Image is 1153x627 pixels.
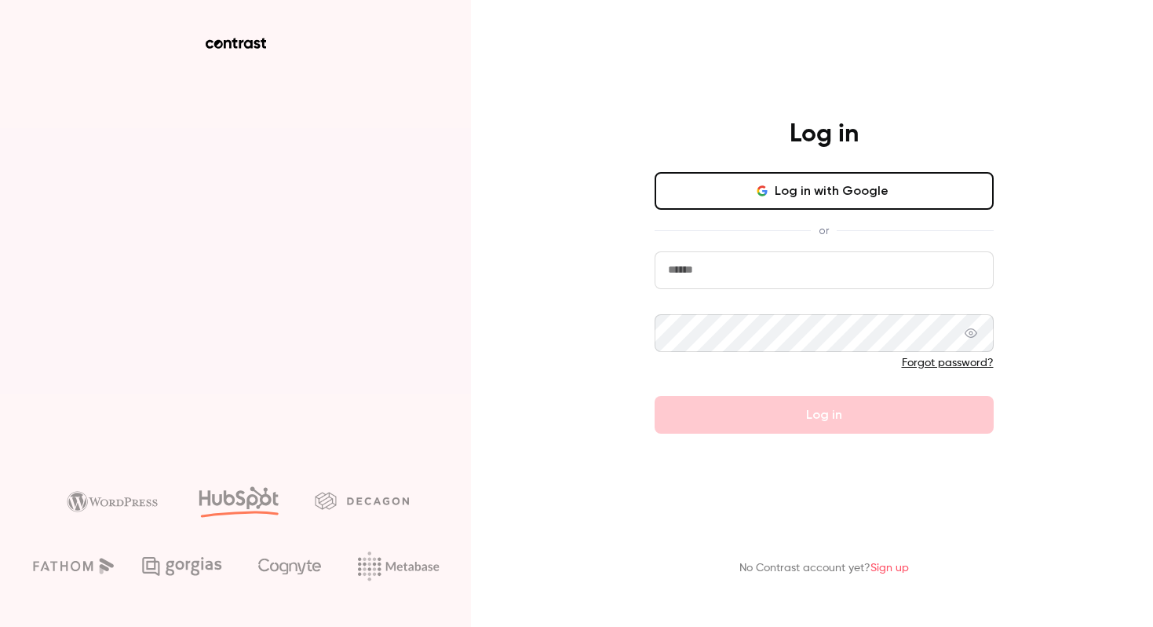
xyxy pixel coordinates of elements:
[655,172,994,210] button: Log in with Google
[315,492,409,509] img: decagon
[739,560,909,577] p: No Contrast account yet?
[790,119,859,150] h4: Log in
[811,222,837,239] span: or
[870,563,909,574] a: Sign up
[902,357,994,368] a: Forgot password?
